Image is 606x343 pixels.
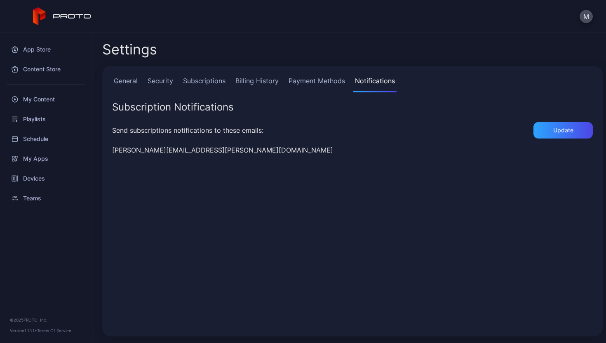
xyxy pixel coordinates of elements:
a: Terms Of Service [37,328,71,333]
a: Notifications [353,76,397,92]
a: Teams [5,188,87,208]
a: Content Store [5,59,87,79]
div: Subscription Notifications [112,102,593,112]
div: Send subscriptions notifications to these emails: [112,125,263,135]
a: Payment Methods [287,76,347,92]
a: General [112,76,139,92]
a: Billing History [234,76,280,92]
h2: Settings [102,42,157,57]
div: [PERSON_NAME][EMAIL_ADDRESS][PERSON_NAME][DOMAIN_NAME] [112,145,593,155]
a: Security [146,76,175,92]
a: Devices [5,169,87,188]
a: Schedule [5,129,87,149]
a: My Apps [5,149,87,169]
a: Playlists [5,109,87,129]
a: Subscriptions [181,76,227,92]
span: Version 1.13.1 • [10,328,37,333]
button: M [580,10,593,23]
div: © 2025 PROTO, Inc. [10,317,82,323]
a: App Store [5,40,87,59]
a: My Content [5,89,87,109]
div: Update [553,127,573,134]
button: Update [533,122,593,139]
